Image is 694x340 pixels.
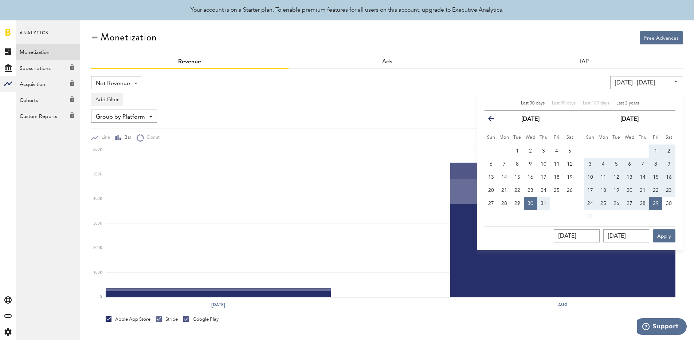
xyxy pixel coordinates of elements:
[610,158,623,171] button: 5
[541,201,546,206] span: 31
[628,162,631,167] span: 6
[485,158,498,171] button: 6
[488,175,494,180] span: 13
[653,135,659,140] small: Friday
[584,197,597,210] button: 24
[550,171,563,184] button: 18
[610,184,623,197] button: 19
[584,158,597,171] button: 3
[524,158,537,171] button: 9
[93,148,102,152] text: 600K
[524,171,537,184] button: 16
[666,175,672,180] span: 16
[666,135,673,140] small: Saturday
[599,135,608,140] small: Monday
[514,188,520,193] span: 22
[537,184,550,197] button: 24
[183,316,219,323] div: Google Play
[521,101,545,106] span: Last 30 days
[640,175,646,180] span: 14
[511,184,524,197] button: 22
[93,222,102,225] text: 300K
[623,158,636,171] button: 6
[541,188,546,193] span: 24
[613,175,619,180] span: 12
[501,201,507,206] span: 28
[558,301,568,308] text: Aug
[627,201,632,206] span: 27
[498,158,511,171] button: 7
[662,158,675,171] button: 9
[649,184,662,197] button: 22
[649,145,662,158] button: 1
[524,145,537,158] button: 2
[191,6,503,15] div: Your account is on a Starter plan. To enable premium features for all users on this account, upgr...
[93,246,102,250] text: 200K
[597,158,610,171] button: 4
[537,145,550,158] button: 3
[587,214,593,219] span: 31
[602,162,605,167] span: 4
[16,44,80,60] a: Monetization
[653,229,675,242] button: Apply
[600,188,606,193] span: 18
[554,175,560,180] span: 18
[93,197,102,201] text: 400K
[613,201,619,206] span: 26
[641,162,644,167] span: 7
[382,59,392,65] a: Ads
[516,162,519,167] span: 8
[516,149,519,154] span: 1
[511,171,524,184] button: 15
[623,184,636,197] button: 20
[597,184,610,197] button: 18
[623,197,636,210] button: 27
[653,175,659,180] span: 15
[600,175,606,180] span: 11
[93,271,102,274] text: 100K
[584,171,597,184] button: 10
[524,184,537,197] button: 23
[541,175,546,180] span: 17
[640,201,646,206] span: 28
[487,135,495,140] small: Sunday
[552,101,576,106] span: Last 90 days
[501,188,507,193] span: 21
[144,135,160,141] span: Donut
[640,188,646,193] span: 21
[636,197,649,210] button: 28
[627,175,632,180] span: 13
[568,149,571,154] span: 5
[485,184,498,197] button: 20
[667,149,670,154] span: 2
[654,162,657,167] span: 8
[488,201,494,206] span: 27
[106,316,150,323] div: Apple App Store
[603,229,649,242] input: __/__/____
[513,135,521,140] small: Tuesday
[503,162,506,167] span: 7
[587,188,593,193] span: 17
[587,201,593,206] span: 24
[537,158,550,171] button: 10
[554,188,560,193] span: 25
[654,149,657,154] span: 1
[528,188,533,193] span: 23
[537,197,550,210] button: 31
[563,171,576,184] button: 19
[511,197,524,210] button: 29
[649,197,662,210] button: 29
[211,301,225,308] text: [DATE]
[653,201,659,206] span: 29
[550,184,563,197] button: 25
[620,116,639,122] strong: [DATE]
[623,171,636,184] button: 13
[613,188,619,193] span: 19
[498,184,511,197] button: 21
[567,162,573,167] span: 12
[499,135,509,140] small: Monday
[563,158,576,171] button: 12
[526,135,536,140] small: Wednesday
[514,201,520,206] span: 29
